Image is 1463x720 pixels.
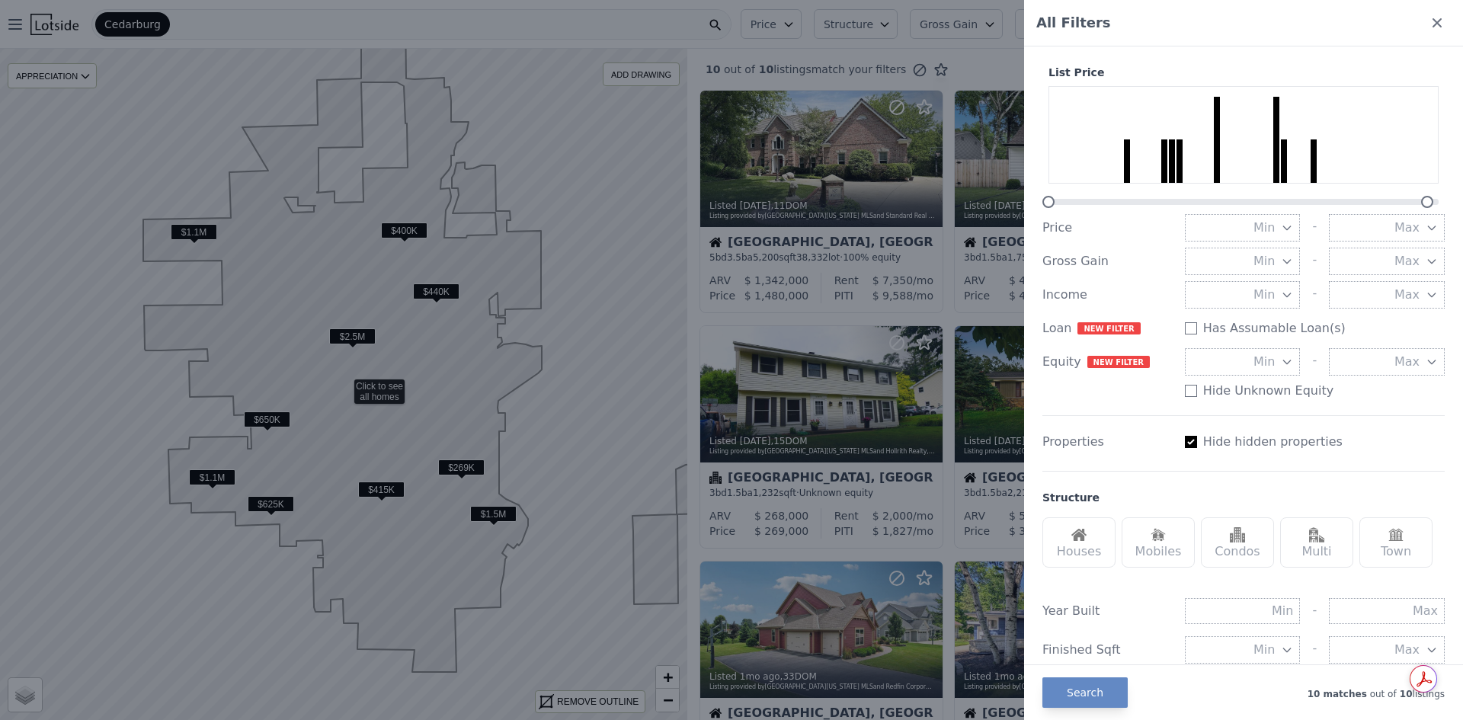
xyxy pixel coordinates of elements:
div: Structure [1042,490,1100,505]
img: Houses [1071,527,1087,542]
label: Hide Unknown Equity [1203,382,1334,400]
div: Gross Gain [1042,252,1173,270]
div: - [1312,348,1317,376]
button: Min [1185,348,1301,376]
button: Min [1185,636,1301,664]
button: Max [1329,281,1445,309]
span: 10 matches [1308,689,1367,699]
span: NEW FILTER [1087,356,1150,368]
div: - [1312,636,1317,664]
span: Max [1394,353,1420,371]
span: Min [1253,353,1275,371]
div: Houses [1042,517,1116,568]
button: Min [1185,281,1301,309]
div: Income [1042,286,1173,304]
img: Town [1388,527,1404,542]
label: Hide hidden properties [1203,433,1343,451]
span: 10 [1397,689,1413,699]
div: - [1312,281,1317,309]
div: Finished Sqft [1042,641,1173,659]
label: Has Assumable Loan(s) [1203,319,1346,338]
div: - [1312,248,1317,275]
div: - [1312,214,1317,242]
div: Mobiles [1122,517,1195,568]
span: NEW FILTER [1077,322,1140,334]
div: Equity [1042,353,1173,371]
span: Min [1253,286,1275,304]
div: Year Built [1042,602,1173,620]
div: Town [1359,517,1433,568]
div: Multi [1280,517,1353,568]
img: Mobiles [1151,527,1166,542]
button: Max [1329,636,1445,664]
div: List Price [1042,65,1445,80]
div: Loan [1042,319,1173,338]
span: All Filters [1036,12,1111,34]
span: Min [1253,641,1275,659]
button: Max [1329,348,1445,376]
span: Min [1253,219,1275,237]
input: Max [1329,598,1445,624]
span: Max [1394,252,1420,270]
button: Min [1185,248,1301,275]
button: Max [1329,214,1445,242]
div: - [1312,598,1317,624]
div: Price [1042,219,1173,237]
span: Max [1394,286,1420,304]
img: Condos [1230,527,1245,542]
span: Min [1253,252,1275,270]
button: Search [1042,677,1128,708]
div: Properties [1042,433,1173,451]
div: out of listings [1128,685,1445,700]
span: Max [1394,641,1420,659]
span: Max [1394,219,1420,237]
button: Max [1329,248,1445,275]
input: Min [1185,598,1301,624]
img: Multi [1309,527,1324,542]
div: Condos [1201,517,1274,568]
button: Min [1185,214,1301,242]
